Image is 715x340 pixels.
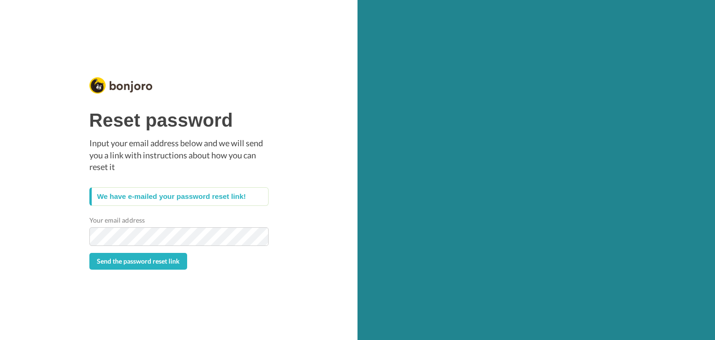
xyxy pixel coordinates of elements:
[89,253,187,270] button: Send the password reset link
[89,137,269,173] p: Input your email address below and we will send you a link with instructions about how you can re...
[89,215,145,225] label: Your email address
[89,110,269,130] h1: Reset password
[97,257,180,265] span: Send the password reset link
[89,187,269,206] div: We have e-mailed your password reset link!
